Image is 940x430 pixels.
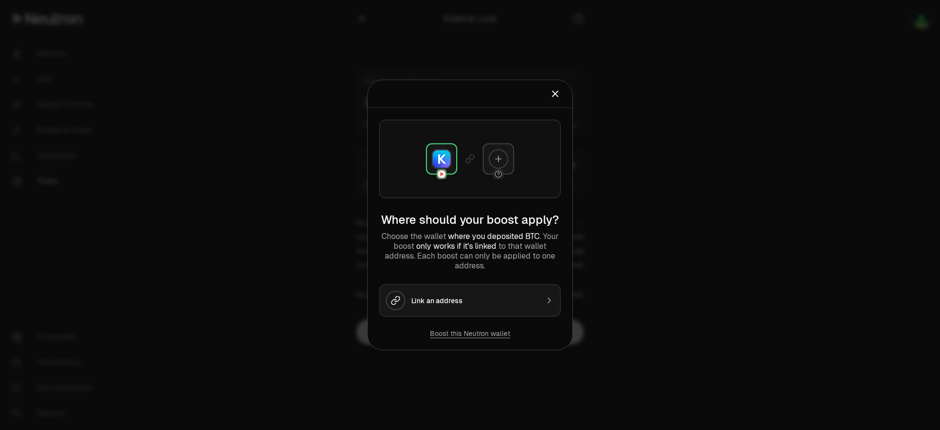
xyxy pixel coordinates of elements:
[438,170,446,178] img: Neutron Logo
[430,329,510,338] button: Boost this Neutron wallet
[379,232,561,271] p: Choose the wallet . Your boost to that wallet address. Each boost can only be applied to one addr...
[416,241,496,251] span: only works if it's linked
[550,87,561,101] button: Close
[448,231,540,241] span: where you deposited BTC
[411,296,539,306] div: Link an address
[379,285,561,317] button: Link an address
[379,212,561,228] h2: Where should your boost apply?
[433,150,450,168] img: Keplr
